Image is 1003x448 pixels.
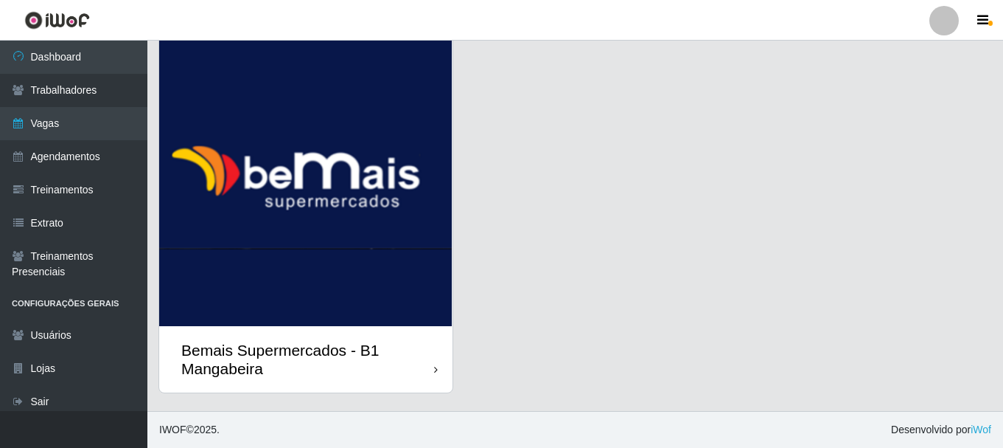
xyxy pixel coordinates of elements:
a: iWof [971,424,991,435]
span: IWOF [159,424,186,435]
img: CoreUI Logo [24,11,90,30]
span: © 2025 . [159,422,220,438]
a: Bemais Supermercados - B1 Mangabeira [159,35,452,393]
img: cardImg [159,35,452,326]
div: Bemais Supermercados - B1 Mangabeira [181,341,434,378]
span: Desenvolvido por [891,422,991,438]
